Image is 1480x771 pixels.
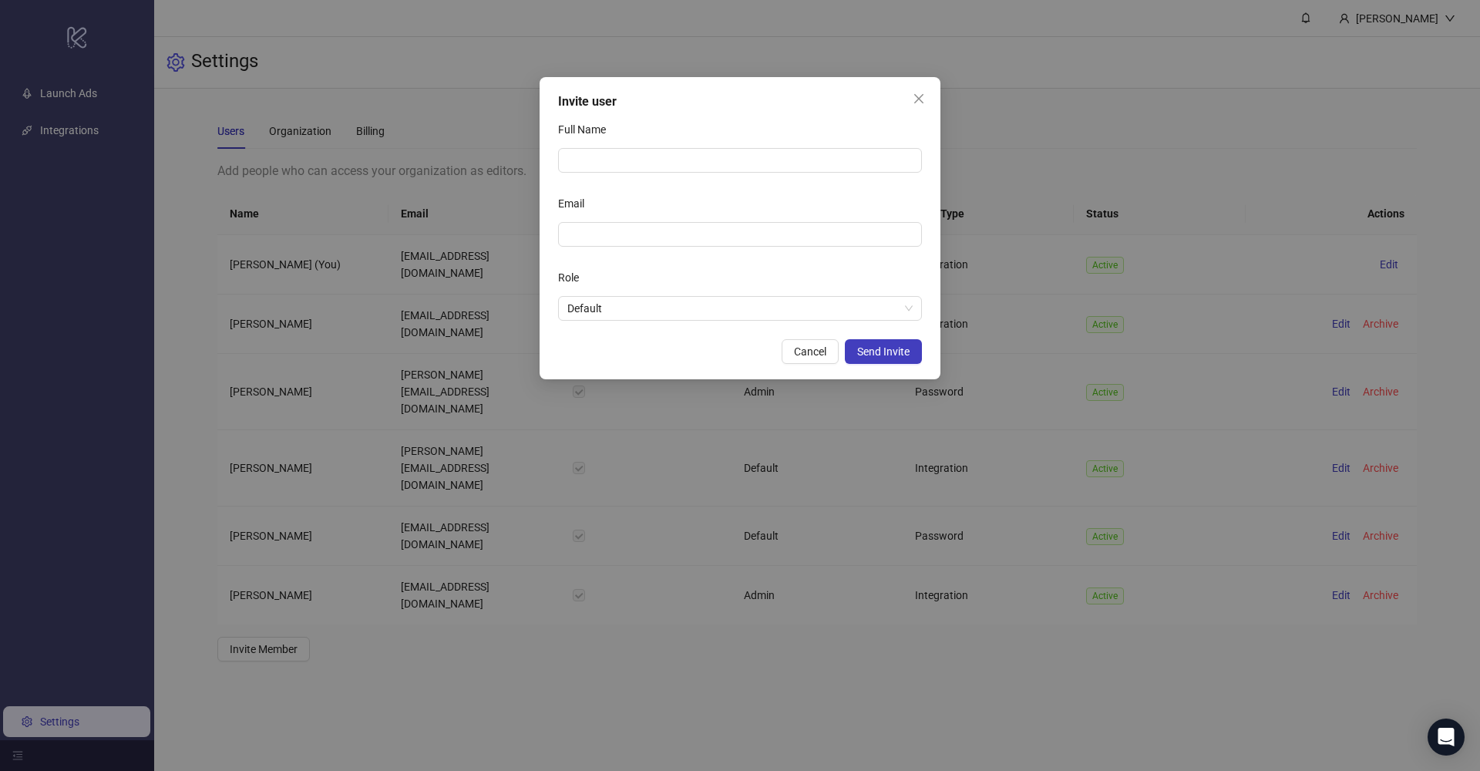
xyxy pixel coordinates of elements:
[558,93,922,111] div: Invite user
[567,226,910,243] input: Email
[558,191,594,216] label: Email
[845,339,922,364] button: Send Invite
[558,148,922,173] input: Full Name
[913,93,925,105] span: close
[906,86,931,111] button: Close
[558,265,589,290] label: Role
[857,345,910,358] span: Send Invite
[558,117,616,142] label: Full Name
[1428,719,1465,756] div: Open Intercom Messenger
[567,297,913,320] span: Default
[782,339,839,364] button: Cancel
[794,345,826,358] span: Cancel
